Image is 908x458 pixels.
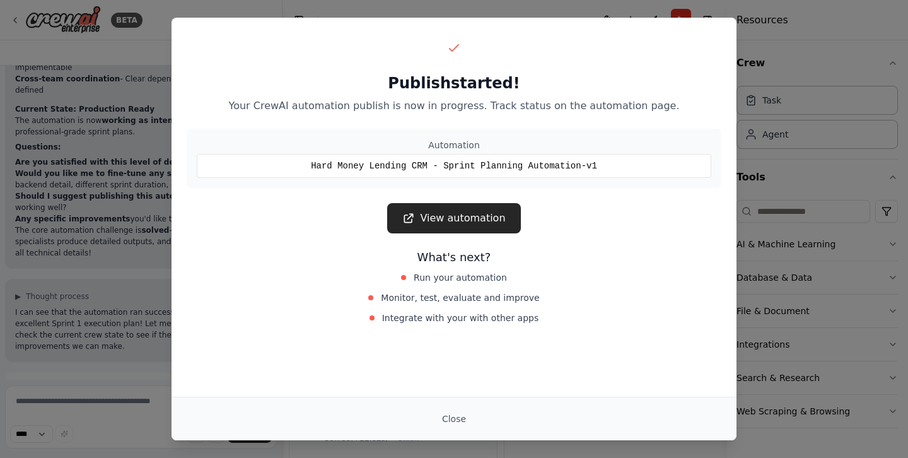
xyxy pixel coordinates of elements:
button: Close [432,408,476,430]
p: Your CrewAI automation publish is now in progress. Track status on the automation page. [187,98,721,114]
a: View automation [387,203,520,233]
h2: Publish started! [187,73,721,93]
div: Automation [197,139,711,151]
span: Integrate with your with other apps [382,312,539,324]
span: Monitor, test, evaluate and improve [381,291,539,304]
h3: What's next? [187,249,721,266]
div: Hard Money Lending CRM - Sprint Planning Automation-v1 [197,154,711,178]
span: Run your automation [414,271,507,284]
